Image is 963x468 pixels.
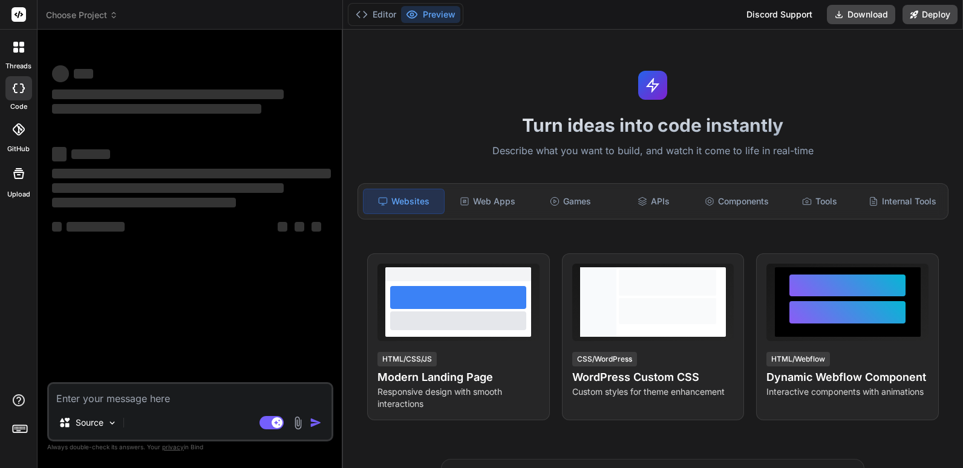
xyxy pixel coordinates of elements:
label: code [10,102,27,112]
button: Preview [401,6,460,23]
div: Components [696,189,777,214]
span: Choose Project [46,9,118,21]
p: Custom styles for theme enhancement [572,386,734,398]
img: attachment [291,416,305,430]
span: ‌ [52,198,236,207]
p: Source [76,417,103,429]
label: GitHub [7,144,30,154]
span: ‌ [52,183,284,193]
span: ‌ [312,222,321,232]
p: Describe what you want to build, and watch it come to life in real-time [350,143,956,159]
div: Discord Support [739,5,820,24]
span: privacy [162,443,184,450]
div: Tools [779,189,860,214]
div: CSS/WordPress [572,352,637,366]
span: ‌ [67,222,125,232]
label: threads [5,61,31,71]
span: ‌ [52,222,62,232]
img: Pick Models [107,418,117,428]
button: Editor [351,6,401,23]
span: ‌ [52,169,331,178]
span: ‌ [74,69,93,79]
div: Websites [363,189,445,214]
button: Download [827,5,895,24]
button: Deploy [903,5,958,24]
h4: Modern Landing Page [377,369,540,386]
div: HTML/Webflow [766,352,830,366]
span: ‌ [52,147,67,161]
div: HTML/CSS/JS [377,352,437,366]
label: Upload [7,189,30,200]
p: Always double-check its answers. Your in Bind [47,441,333,453]
span: ‌ [52,65,69,82]
div: Web Apps [447,189,527,214]
div: APIs [613,189,694,214]
h4: Dynamic Webflow Component [766,369,929,386]
div: Games [530,189,610,214]
span: ‌ [71,149,110,159]
p: Responsive design with smooth interactions [377,386,540,410]
span: ‌ [52,104,261,114]
img: icon [310,417,322,429]
p: Interactive components with animations [766,386,929,398]
span: ‌ [278,222,287,232]
h1: Turn ideas into code instantly [350,114,956,136]
span: ‌ [295,222,304,232]
span: ‌ [52,89,284,99]
div: Internal Tools [863,189,943,214]
h4: WordPress Custom CSS [572,369,734,386]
